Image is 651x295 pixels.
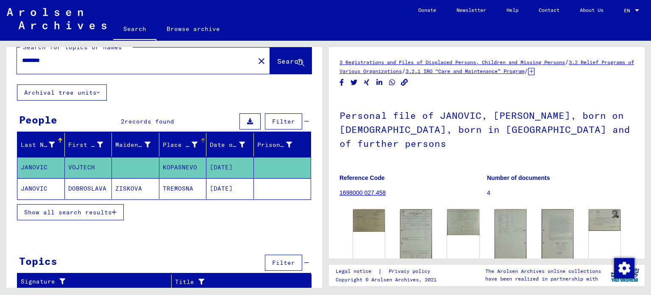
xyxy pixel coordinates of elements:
[163,138,209,152] div: Place of Birth
[257,140,292,149] div: Prisoner #
[272,259,295,267] span: Filter
[7,8,106,29] img: Arolsen_neg.svg
[210,138,256,152] div: Date of Birth
[19,112,57,127] div: People
[277,57,303,65] span: Search
[400,77,409,88] button: Copy link
[400,209,432,260] img: 001.jpg
[159,178,207,199] mat-cell: TREMOSNA
[256,56,267,66] mat-icon: close
[206,133,254,157] mat-header-cell: Date of Birth
[375,77,384,88] button: Share on LinkedIn
[614,258,634,278] img: Change consent
[17,157,65,178] mat-cell: JANOVIC
[210,140,245,149] div: Date of Birth
[121,118,125,125] span: 2
[21,275,173,289] div: Signature
[17,178,65,199] mat-cell: JANOVIC
[206,178,254,199] mat-cell: [DATE]
[112,133,159,157] mat-header-cell: Maiden Name
[253,52,270,69] button: Clear
[609,264,641,286] img: yv_logo.png
[23,43,122,51] mat-label: Search for topics or names
[17,133,65,157] mat-header-cell: Last Name
[163,140,198,149] div: Place of Birth
[21,138,65,152] div: Last Name
[589,209,620,231] img: 001.jpg
[21,277,165,286] div: Signature
[406,68,524,74] a: 3.2.1 IRO “Care and Maintenance” Program
[353,209,385,231] img: 001.jpg
[65,178,112,199] mat-cell: DOBROSLAVA
[624,8,633,14] span: EN
[339,174,385,181] b: Reference Code
[175,275,303,289] div: Title
[19,253,57,269] div: Topics
[254,133,311,157] mat-header-cell: Prisoner #
[565,58,569,66] span: /
[485,275,601,283] p: have been realized in partnership with
[487,188,634,197] p: 4
[68,138,114,152] div: First Name
[21,140,55,149] div: Last Name
[339,96,634,161] h1: Personal file of JANOVIC, [PERSON_NAME], born on [DEMOGRAPHIC_DATA], born in [GEOGRAPHIC_DATA] an...
[206,157,254,178] mat-cell: [DATE]
[175,278,295,287] div: Title
[402,67,406,75] span: /
[485,267,601,275] p: The Arolsen Archives online collections
[112,178,159,199] mat-cell: ZISKOVA
[159,157,207,178] mat-cell: KOPASNEVO
[265,113,302,129] button: Filter
[270,48,312,74] button: Search
[17,84,107,101] button: Archival tree units
[542,209,573,260] img: 004.jpg
[68,140,103,149] div: First Name
[388,77,397,88] button: Share on WhatsApp
[257,138,303,152] div: Prisoner #
[495,209,526,260] img: 003.jpg
[336,267,378,276] a: Legal notice
[337,77,346,88] button: Share on Facebook
[17,204,124,220] button: Show all search results
[125,118,174,125] span: records found
[362,77,371,88] button: Share on Xing
[24,208,112,216] span: Show all search results
[113,19,156,41] a: Search
[65,133,112,157] mat-header-cell: First Name
[159,133,207,157] mat-header-cell: Place of Birth
[115,140,150,149] div: Maiden Name
[115,138,161,152] div: Maiden Name
[156,19,230,39] a: Browse archive
[382,267,440,276] a: Privacy policy
[339,59,565,65] a: 3 Registrations and Files of Displaced Persons, Children and Missing Persons
[447,209,479,235] img: 002.jpg
[336,276,440,284] p: Copyright © Arolsen Archives, 2021
[272,118,295,125] span: Filter
[65,157,112,178] mat-cell: VOJTECH
[487,174,550,181] b: Number of documents
[265,255,302,271] button: Filter
[339,189,386,196] a: 1698000 027.458
[524,67,528,75] span: /
[350,77,359,88] button: Share on Twitter
[336,267,440,276] div: |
